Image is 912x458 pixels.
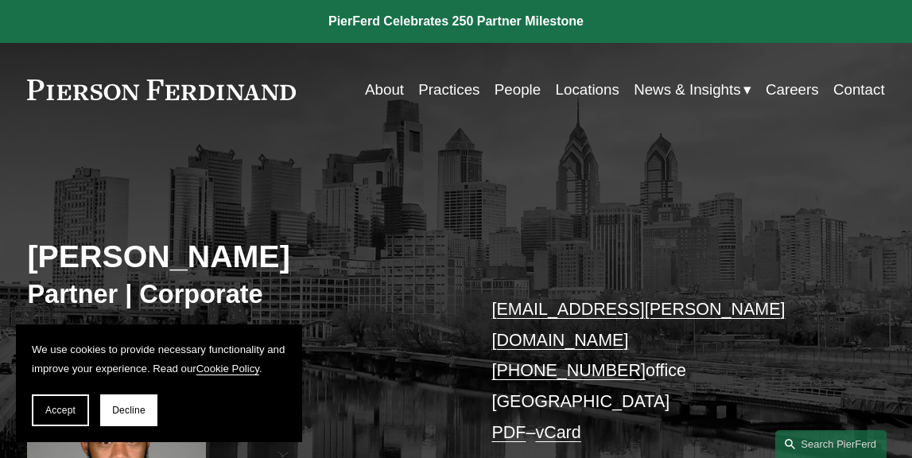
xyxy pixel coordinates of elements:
a: About [365,75,404,105]
span: Decline [112,405,146,416]
a: Careers [766,75,819,105]
span: News & Insights [634,76,740,103]
a: [PHONE_NUMBER] [491,361,646,380]
p: We use cookies to provide necessary functionality and improve your experience. Read our . [32,340,286,378]
a: Contact [833,75,885,105]
a: Practices [418,75,479,105]
a: People [495,75,541,105]
a: Search this site [775,430,887,458]
section: Cookie banner [16,324,302,442]
a: vCard [535,423,580,442]
a: Locations [556,75,619,105]
a: [EMAIL_ADDRESS][PERSON_NAME][DOMAIN_NAME] [491,300,785,350]
h3: Partner | Corporate [27,278,456,310]
button: Accept [32,394,89,426]
span: Accept [45,405,76,416]
a: Cookie Policy [196,363,259,375]
p: office [GEOGRAPHIC_DATA] – [491,294,848,448]
a: folder dropdown [634,75,751,105]
h2: [PERSON_NAME] [27,238,456,276]
a: PDF [491,423,526,442]
button: Decline [100,394,157,426]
